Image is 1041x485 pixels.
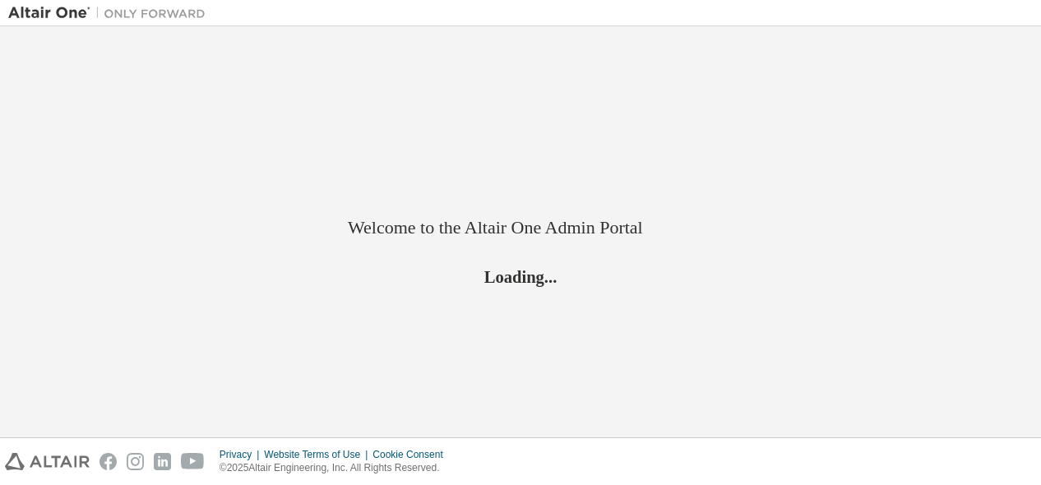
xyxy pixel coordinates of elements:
img: instagram.svg [127,453,144,470]
img: altair_logo.svg [5,453,90,470]
div: Cookie Consent [372,448,452,461]
img: youtube.svg [181,453,205,470]
img: facebook.svg [99,453,117,470]
div: Privacy [220,448,264,461]
p: © 2025 Altair Engineering, Inc. All Rights Reserved. [220,461,453,475]
h2: Loading... [348,266,693,288]
div: Website Terms of Use [264,448,372,461]
h2: Welcome to the Altair One Admin Portal [348,216,693,239]
img: linkedin.svg [154,453,171,470]
img: Altair One [8,5,214,21]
